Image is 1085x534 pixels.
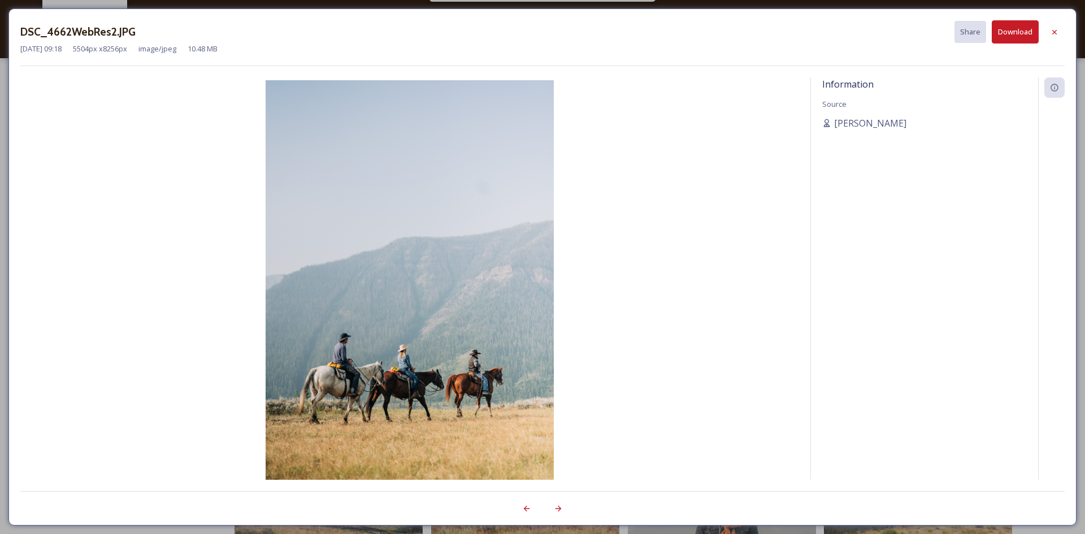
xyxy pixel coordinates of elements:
[188,44,218,54] span: 10.48 MB
[73,44,127,54] span: 5504 px x 8256 px
[822,78,874,90] span: Information
[20,24,136,40] h3: DSC_4662WebRes2.JPG
[138,44,176,54] span: image/jpeg
[20,80,799,513] img: 9G09ukj0ESYAAAAAAACvtgDSC_4662WebRes2.JPG
[954,21,986,43] button: Share
[822,99,847,109] span: Source
[834,116,906,130] span: [PERSON_NAME]
[20,44,62,54] span: [DATE] 09:18
[992,20,1039,44] button: Download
